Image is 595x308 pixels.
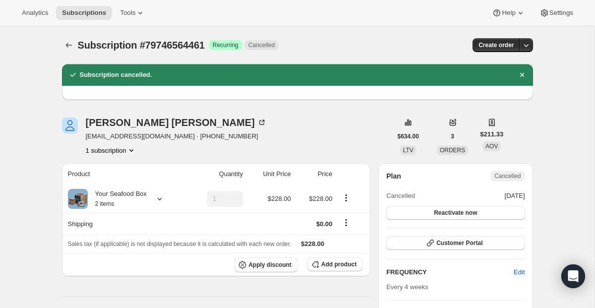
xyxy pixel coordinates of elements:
span: Help [502,9,515,17]
button: 3 [445,129,460,143]
h2: Subscription cancelled. [80,70,152,80]
button: Analytics [16,6,54,20]
button: Create order [473,38,520,52]
button: Subscriptions [62,38,76,52]
span: Every 4 weeks [386,283,428,291]
span: AOV [485,143,498,150]
button: Dismiss notification [515,68,529,82]
span: LTV [403,147,414,154]
span: Subscriptions [62,9,106,17]
span: $634.00 [398,132,419,140]
span: Tools [120,9,135,17]
img: product img [68,189,88,209]
span: Create order [478,41,514,49]
button: Reactivate now [386,206,525,220]
span: Settings [549,9,573,17]
span: $228.00 [301,240,324,247]
button: Apply discount [235,257,297,272]
span: Cancelled [386,191,415,201]
button: Settings [534,6,579,20]
th: Unit Price [246,163,294,185]
span: $211.33 [480,129,503,139]
span: Cancelled [248,41,275,49]
button: Product actions [86,145,136,155]
button: Add product [307,257,362,271]
button: $634.00 [392,129,425,143]
span: Add product [321,260,357,268]
th: Product [62,163,186,185]
span: Reactivate now [434,209,477,217]
button: Edit [508,264,531,280]
span: Apply discount [248,261,292,269]
h2: Plan [386,171,401,181]
button: Tools [114,6,151,20]
span: [EMAIL_ADDRESS][DOMAIN_NAME] · [PHONE_NUMBER] [86,131,267,141]
button: Subscriptions [56,6,112,20]
span: Subscription #79746564461 [78,40,205,51]
span: Edit [514,267,525,277]
span: $228.00 [268,195,291,202]
span: Cancelled [494,172,521,180]
div: Your Seafood Box [88,189,147,209]
th: Price [294,163,336,185]
th: Shipping [62,213,186,235]
span: 3 [451,132,454,140]
button: Product actions [338,192,354,203]
span: $0.00 [316,220,333,228]
button: Customer Portal [386,236,525,250]
span: Sales tax (if applicable) is not displayed because it is calculated with each new order. [68,241,292,247]
button: Shipping actions [338,217,354,228]
span: ORDERS [440,147,465,154]
button: Help [486,6,531,20]
h2: FREQUENCY [386,267,514,277]
div: Open Intercom Messenger [561,264,585,288]
div: [PERSON_NAME] [PERSON_NAME] [86,118,267,127]
span: [DATE] [505,191,525,201]
span: Steven Frybarger [62,118,78,133]
span: Analytics [22,9,48,17]
span: $228.00 [309,195,332,202]
span: Recurring [213,41,238,49]
small: 2 items [95,200,115,207]
th: Quantity [186,163,246,185]
span: Customer Portal [436,239,482,247]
